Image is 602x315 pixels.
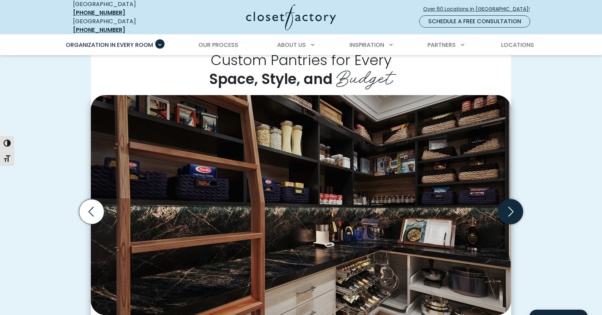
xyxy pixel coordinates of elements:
a: Over 60 Locations in [GEOGRAPHIC_DATA]! [423,3,536,15]
span: Partners [427,41,456,49]
span: Locations [501,41,534,49]
span: Budget [336,61,393,90]
a: [PHONE_NUMBER] [73,9,125,17]
span: Our Process [199,41,238,49]
img: Upscale pantry with black cabinetry, integrated ladder, deep green stone countertops, organized b... [91,95,511,315]
span: Over 60 Locations in [GEOGRAPHIC_DATA]! [423,5,535,13]
span: Inspiration [349,41,384,49]
span: Organization in Every Room [66,41,153,49]
span: About Us [277,41,306,49]
nav: Primary Menu [61,35,542,55]
a: [PHONE_NUMBER] [73,26,125,34]
div: [GEOGRAPHIC_DATA] [73,17,177,34]
a: Schedule a Free Consultation [419,15,530,28]
span: Custom Pantries for Every [211,50,392,70]
span: Space, Style, and [209,69,333,89]
button: Previous slide [76,196,107,227]
button: Next slide [495,196,526,227]
img: Closet Factory Logo [246,4,336,30]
